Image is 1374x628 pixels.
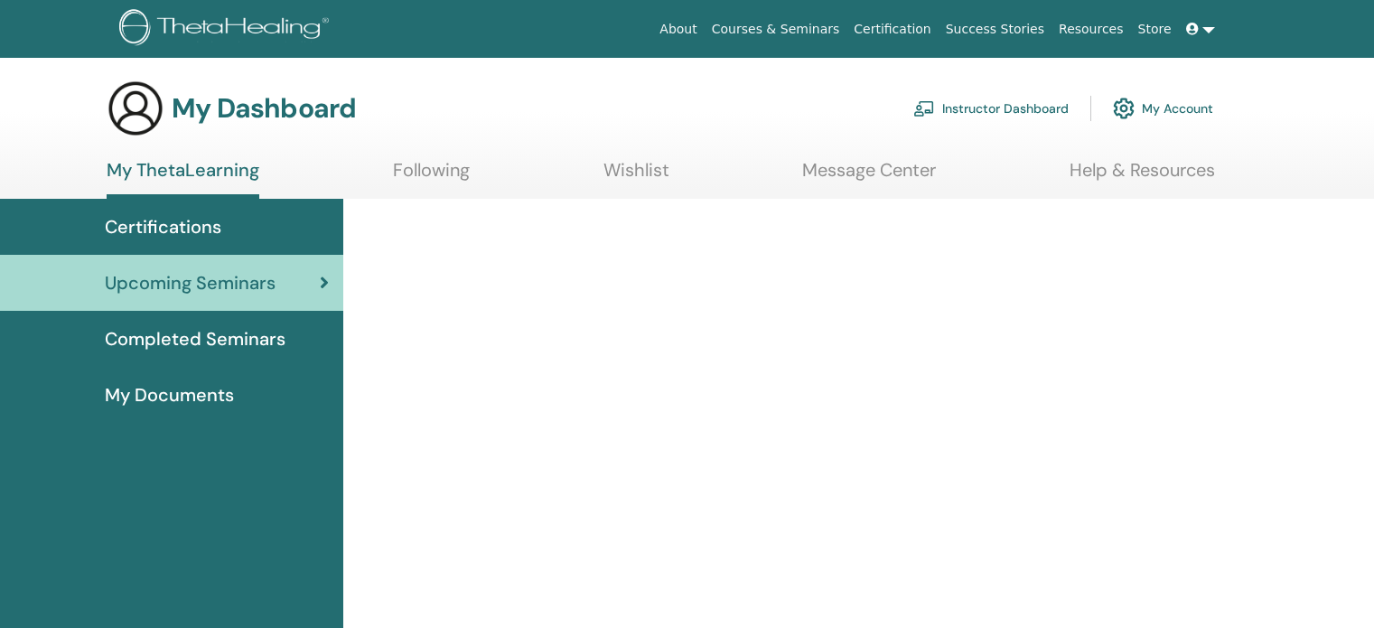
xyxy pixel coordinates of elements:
[105,213,221,240] span: Certifications
[107,159,259,199] a: My ThetaLearning
[913,89,1069,128] a: Instructor Dashboard
[939,13,1052,46] a: Success Stories
[119,9,335,50] img: logo.png
[107,80,164,137] img: generic-user-icon.jpg
[105,325,285,352] span: Completed Seminars
[603,159,669,194] a: Wishlist
[105,269,276,296] span: Upcoming Seminars
[802,159,936,194] a: Message Center
[1113,93,1135,124] img: cog.svg
[1131,13,1179,46] a: Store
[913,100,935,117] img: chalkboard-teacher.svg
[1052,13,1131,46] a: Resources
[652,13,704,46] a: About
[1070,159,1215,194] a: Help & Resources
[393,159,470,194] a: Following
[105,381,234,408] span: My Documents
[705,13,847,46] a: Courses & Seminars
[846,13,938,46] a: Certification
[1113,89,1213,128] a: My Account
[172,92,356,125] h3: My Dashboard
